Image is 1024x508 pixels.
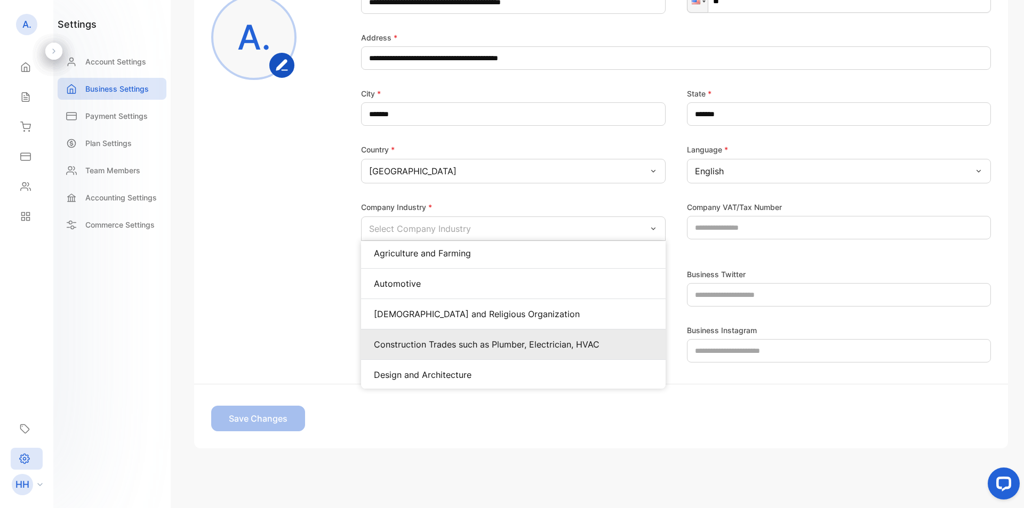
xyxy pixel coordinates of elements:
[85,165,140,176] p: Team Members
[374,368,653,381] p: Design and Architecture
[374,247,653,260] p: Agriculture and Farming
[374,277,653,290] p: Automotive
[237,12,271,63] p: A.
[58,17,97,31] h1: settings
[695,165,724,178] p: English
[211,406,305,431] button: Save Changes
[58,214,166,236] a: Commerce Settings
[374,308,653,320] p: [DEMOGRAPHIC_DATA] and Religious Organization
[361,32,397,43] label: Address
[58,132,166,154] a: Plan Settings
[687,201,782,213] label: Company VAT/Tax Number
[58,51,166,72] a: Account Settings
[361,203,432,212] label: Company Industry
[15,478,29,491] p: HH
[58,78,166,100] a: Business Settings
[22,18,31,31] p: A.
[687,325,757,336] label: Business Instagram
[58,159,166,181] a: Team Members
[979,463,1024,508] iframe: LiveChat chat widget
[374,338,653,351] p: Construction Trades such as Plumber, Electrician, HVAC
[85,83,149,94] p: Business Settings
[85,219,155,230] p: Commerce Settings
[361,88,381,99] label: City
[369,165,457,178] p: [GEOGRAPHIC_DATA]
[687,145,728,154] label: Language
[687,88,711,99] label: State
[85,192,157,203] p: Accounting Settings
[85,56,146,67] p: Account Settings
[361,145,395,154] label: Country
[85,138,132,149] p: Plan Settings
[58,105,166,127] a: Payment Settings
[58,187,166,208] a: Accounting Settings
[687,269,746,280] label: Business Twitter
[85,110,148,122] p: Payment Settings
[369,222,471,235] p: Select Company Industry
